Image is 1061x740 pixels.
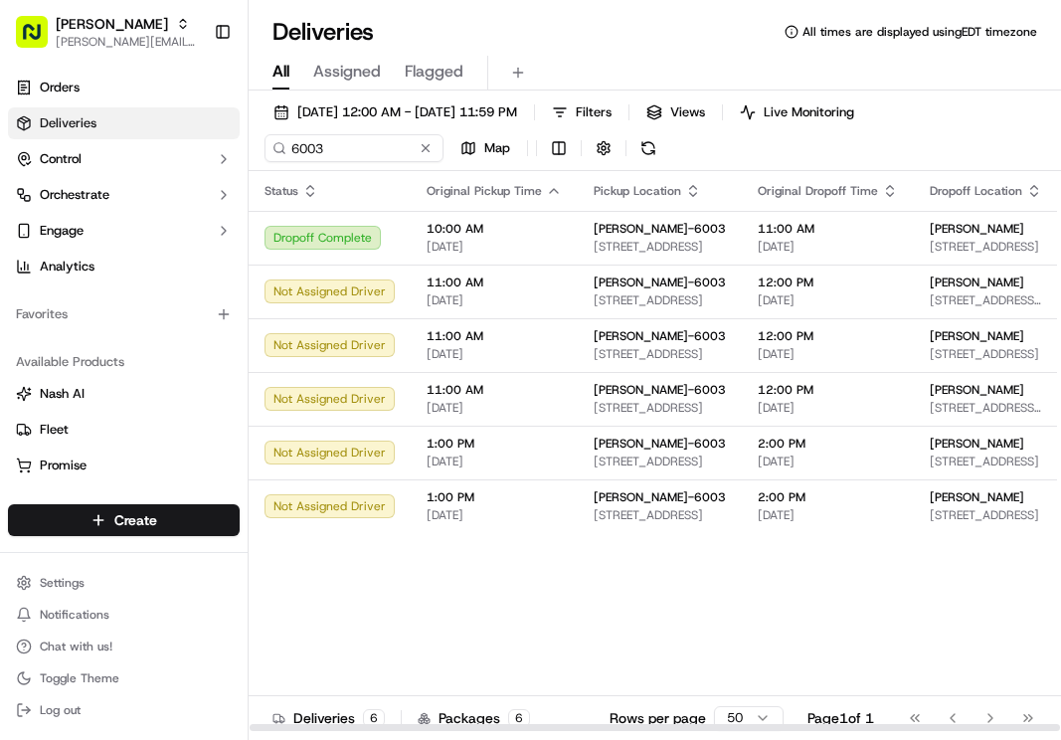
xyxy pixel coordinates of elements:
a: Analytics [8,251,240,282]
span: [PERSON_NAME]-6003 [594,275,726,290]
span: Fleet [40,421,69,439]
button: [DATE] 12:00 AM - [DATE] 11:59 PM [265,98,526,126]
span: Log out [40,702,81,718]
span: [PERSON_NAME] [930,489,1024,505]
span: [PERSON_NAME]-6003 [594,382,726,398]
div: Page 1 of 1 [807,708,874,728]
p: Rows per page [610,708,706,728]
span: [PERSON_NAME]-6003 [594,436,726,452]
span: [STREET_ADDRESS] [594,507,726,523]
button: Map [451,134,519,162]
span: [PERSON_NAME] [930,382,1024,398]
a: Deliveries [8,107,240,139]
span: Pickup Location [594,183,681,199]
span: [DATE] [427,507,562,523]
button: Promise [8,450,240,481]
span: 1:00 PM [427,436,562,452]
span: [PERSON_NAME] [930,436,1024,452]
span: [DATE] [758,507,898,523]
button: [PERSON_NAME][PERSON_NAME][EMAIL_ADDRESS][PERSON_NAME][DOMAIN_NAME] [8,8,206,56]
span: Status [265,183,298,199]
span: Nash AI [40,385,85,403]
a: Promise [16,457,232,474]
button: Toggle Theme [8,664,240,692]
span: 12:00 PM [758,275,898,290]
span: 11:00 AM [427,382,562,398]
button: Nash AI [8,378,240,410]
button: Filters [543,98,620,126]
button: Orchestrate [8,179,240,211]
div: 6 [363,709,385,727]
span: Filters [576,103,612,121]
span: Engage [40,222,84,240]
a: Nash AI [16,385,232,403]
span: [STREET_ADDRESS] [930,239,1042,255]
span: Views [670,103,705,121]
span: [DATE] [427,454,562,469]
button: Chat with us! [8,633,240,660]
span: [STREET_ADDRESS] [594,239,726,255]
button: Notifications [8,601,240,629]
span: [PERSON_NAME] [930,221,1024,237]
span: Flagged [405,60,463,84]
button: Refresh [634,134,662,162]
span: [STREET_ADDRESS] [930,507,1042,523]
button: [PERSON_NAME] [56,14,168,34]
span: All [272,60,289,84]
div: 6 [508,709,530,727]
span: [DATE] [758,454,898,469]
button: Views [637,98,714,126]
span: [STREET_ADDRESS] [594,400,726,416]
span: [PERSON_NAME] [930,328,1024,344]
span: 2:00 PM [758,436,898,452]
button: Engage [8,215,240,247]
span: [PERSON_NAME]-6003 [594,328,726,344]
span: [DATE] [427,292,562,308]
span: 11:00 AM [758,221,898,237]
h1: Deliveries [272,16,374,48]
span: [DATE] [758,346,898,362]
span: [DATE] [758,239,898,255]
span: Original Dropoff Time [758,183,878,199]
button: Live Monitoring [731,98,863,126]
span: 11:00 AM [427,328,562,344]
span: 11:00 AM [427,275,562,290]
input: Type to search [265,134,443,162]
span: [PERSON_NAME] [930,275,1024,290]
span: [STREET_ADDRESS] [930,454,1042,469]
span: [DATE] [427,239,562,255]
span: Settings [40,575,85,591]
span: Dropoff Location [930,183,1022,199]
span: [STREET_ADDRESS] [594,292,726,308]
div: Packages [418,708,530,728]
button: Create [8,504,240,536]
span: [DATE] [427,346,562,362]
button: Settings [8,569,240,597]
span: [PERSON_NAME]-6003 [594,221,726,237]
div: Deliveries [272,708,385,728]
span: Live Monitoring [764,103,854,121]
span: 2:00 PM [758,489,898,505]
a: Fleet [16,421,232,439]
button: Log out [8,696,240,724]
span: Analytics [40,258,94,276]
span: [STREET_ADDRESS] [594,454,726,469]
span: [DATE] 12:00 AM - [DATE] 11:59 PM [297,103,517,121]
span: All times are displayed using EDT timezone [802,24,1037,40]
div: Available Products [8,346,240,378]
span: [STREET_ADDRESS][PERSON_NAME] [930,400,1042,416]
span: Create [114,510,157,530]
span: 1:00 PM [427,489,562,505]
span: Orchestrate [40,186,109,204]
span: Assigned [313,60,381,84]
span: Map [484,139,510,157]
span: Chat with us! [40,639,112,654]
span: [PERSON_NAME]-6003 [594,489,726,505]
span: [PERSON_NAME][EMAIL_ADDRESS][PERSON_NAME][DOMAIN_NAME] [56,34,198,50]
span: 10:00 AM [427,221,562,237]
div: Favorites [8,298,240,330]
span: [DATE] [758,400,898,416]
span: Toggle Theme [40,670,119,686]
a: Orders [8,72,240,103]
